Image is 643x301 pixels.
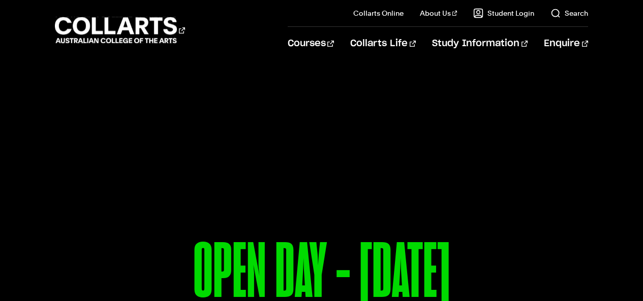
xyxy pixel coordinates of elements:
[420,8,457,18] a: About Us
[288,27,334,60] a: Courses
[350,27,416,60] a: Collarts Life
[550,8,588,18] a: Search
[544,27,588,60] a: Enquire
[432,27,528,60] a: Study Information
[473,8,534,18] a: Student Login
[55,16,185,45] div: Go to homepage
[353,8,404,18] a: Collarts Online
